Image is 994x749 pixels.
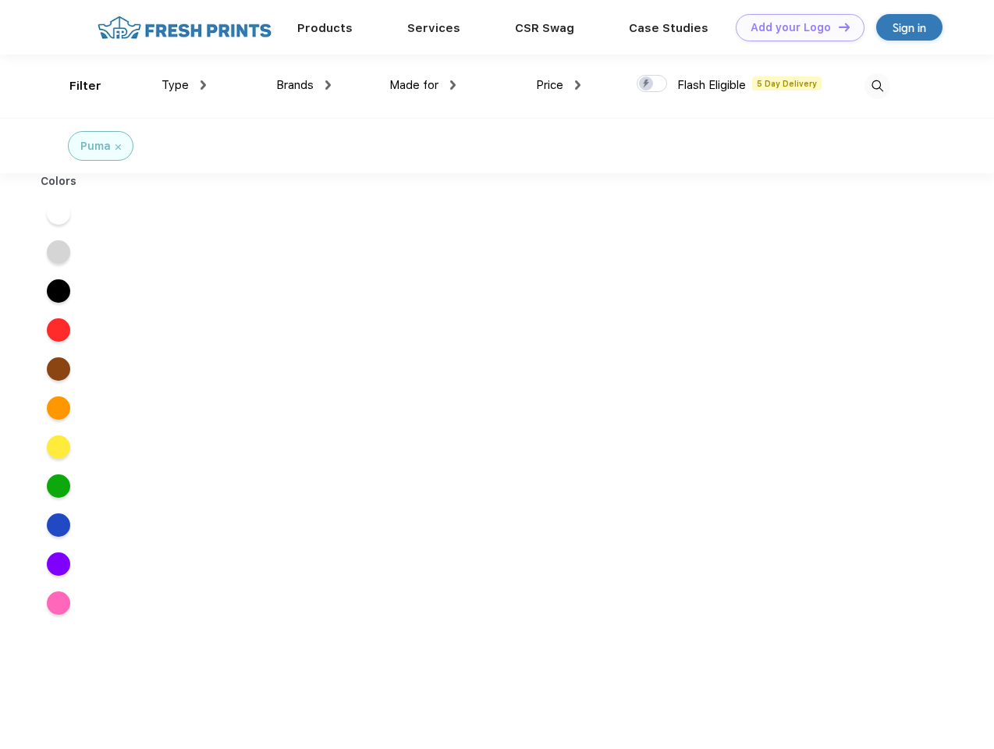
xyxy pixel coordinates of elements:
[536,78,563,92] span: Price
[80,138,111,154] div: Puma
[325,80,331,90] img: dropdown.png
[276,78,314,92] span: Brands
[297,21,353,35] a: Products
[115,144,121,150] img: filter_cancel.svg
[450,80,456,90] img: dropdown.png
[876,14,943,41] a: Sign in
[751,21,831,34] div: Add your Logo
[407,21,460,35] a: Services
[162,78,189,92] span: Type
[515,21,574,35] a: CSR Swag
[201,80,206,90] img: dropdown.png
[93,14,276,41] img: fo%20logo%202.webp
[893,19,926,37] div: Sign in
[575,80,580,90] img: dropdown.png
[69,77,101,95] div: Filter
[29,173,89,190] div: Colors
[864,73,890,99] img: desktop_search.svg
[677,78,746,92] span: Flash Eligible
[389,78,438,92] span: Made for
[839,23,850,31] img: DT
[752,76,822,91] span: 5 Day Delivery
